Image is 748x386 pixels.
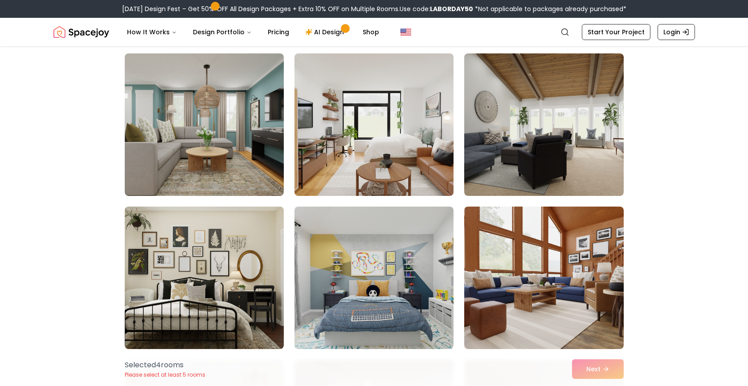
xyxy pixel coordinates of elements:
[298,23,354,41] a: AI Design
[464,53,623,196] img: Room room-27
[473,4,626,13] span: *Not applicable to packages already purchased*
[294,207,454,349] img: Room room-29
[186,23,259,41] button: Design Portfolio
[294,53,454,196] img: Room room-26
[53,23,109,41] a: Spacejoy
[120,23,386,41] nav: Main
[125,53,284,196] img: Room room-25
[464,207,623,349] img: Room room-30
[400,4,473,13] span: Use code:
[120,23,184,41] button: How It Works
[261,23,296,41] a: Pricing
[356,23,386,41] a: Shop
[125,371,205,378] p: Please select at least 5 rooms
[401,27,411,37] img: United States
[582,24,650,40] a: Start Your Project
[53,23,109,41] img: Spacejoy Logo
[122,4,626,13] div: [DATE] Design Fest – Get 50% OFF All Design Packages + Extra 10% OFF on Multiple Rooms.
[125,360,205,370] p: Selected 4 room s
[430,4,473,13] b: LABORDAY50
[125,207,284,349] img: Room room-28
[658,24,695,40] a: Login
[53,18,695,46] nav: Global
